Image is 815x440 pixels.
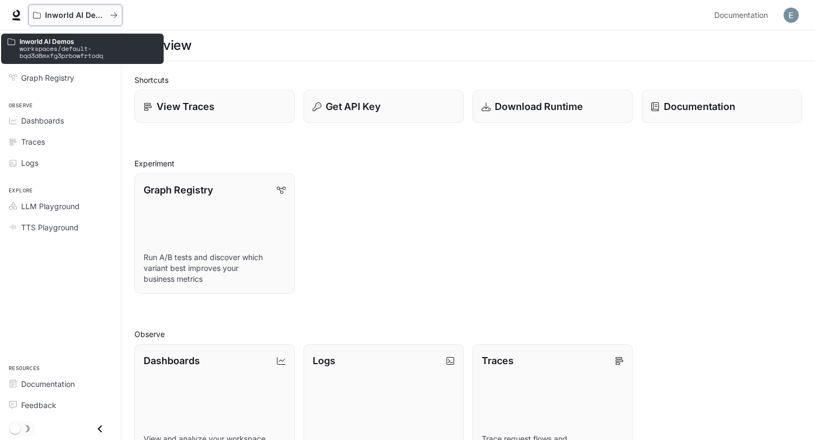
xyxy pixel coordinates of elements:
[303,90,464,123] button: Get API Key
[21,157,38,169] span: Logs
[88,418,112,440] button: Close drawer
[495,99,583,114] p: Download Runtime
[642,90,802,123] a: Documentation
[4,197,117,216] a: LLM Playground
[4,374,117,393] a: Documentation
[780,4,802,26] button: User avatar
[144,183,213,197] p: Graph Registry
[134,328,802,340] h2: Observe
[482,353,514,368] p: Traces
[4,396,117,415] a: Feedback
[21,378,75,390] span: Documentation
[4,68,117,87] a: Graph Registry
[45,11,106,20] p: Inworld AI Demos
[134,90,295,123] a: View Traces
[28,4,122,26] button: All workspaces
[473,90,633,123] a: Download Runtime
[21,222,79,233] span: TTS Playground
[134,74,802,86] h2: Shortcuts
[714,9,768,22] span: Documentation
[326,99,380,114] p: Get API Key
[157,99,215,114] p: View Traces
[4,153,117,172] a: Logs
[134,173,295,294] a: Graph RegistryRun A/B tests and discover which variant best improves your business metrics
[144,353,200,368] p: Dashboards
[21,200,80,212] span: LLM Playground
[4,111,117,130] a: Dashboards
[4,132,117,151] a: Traces
[313,353,335,368] p: Logs
[20,38,157,45] p: Inworld AI Demos
[10,422,21,434] span: Dark mode toggle
[21,115,64,126] span: Dashboards
[784,8,799,23] img: User avatar
[21,136,45,147] span: Traces
[4,218,117,237] a: TTS Playground
[664,99,735,114] p: Documentation
[20,45,157,59] p: workspaces/default-bqd3d8mxfg3prbowfrtodq
[21,72,74,83] span: Graph Registry
[144,252,286,284] p: Run A/B tests and discover which variant best improves your business metrics
[710,4,776,26] a: Documentation
[134,158,802,169] h2: Experiment
[21,399,56,411] span: Feedback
